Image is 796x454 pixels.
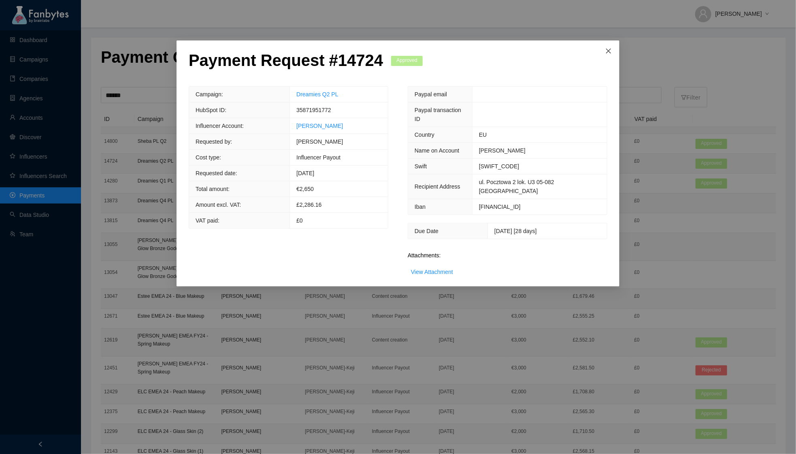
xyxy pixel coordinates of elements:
[479,132,487,138] span: EU
[479,163,519,170] span: [SWIFT_CODE]
[479,204,521,210] span: [FINANCIAL_ID]
[296,123,343,129] a: [PERSON_NAME]
[196,170,237,176] span: Requested date:
[415,147,460,154] span: Name on Account
[196,91,223,98] span: Campaign:
[296,138,343,145] span: [PERSON_NAME]
[598,40,619,62] button: Close
[415,132,434,138] span: Country
[196,154,221,161] span: Cost type:
[605,48,612,54] span: close
[479,179,554,194] span: ul. Pocztowa 2 lok. U3 05-082 [GEOGRAPHIC_DATA]
[296,202,321,208] span: £2,286.16
[391,56,423,66] span: Approved
[415,107,461,122] span: Paypal transaction ID
[411,269,453,275] a: View Attachment
[479,147,526,154] span: [PERSON_NAME]
[494,228,537,234] span: [DATE] [28 days]
[196,217,219,224] span: VAT paid:
[196,202,241,208] span: Amount excl. VAT:
[415,91,447,98] span: Paypal email
[296,186,314,192] span: € 2,650
[196,138,232,145] span: Requested by:
[296,170,314,176] span: [DATE]
[196,107,226,113] span: HubSpot ID:
[415,228,438,234] span: Due Date
[296,217,303,224] span: £0
[296,107,331,113] span: 35871951772
[189,51,383,70] p: Payment Request # 14724
[415,163,427,170] span: Swift
[415,183,460,190] span: Recipient Address
[196,123,244,129] span: Influencer Account:
[296,154,341,161] span: Influencer Payout
[296,91,338,98] a: Dreamies Q2 PL
[196,186,230,192] span: Total amount:
[415,204,426,210] span: Iban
